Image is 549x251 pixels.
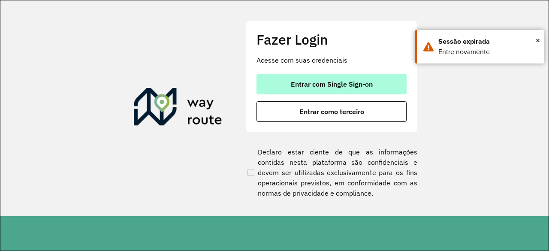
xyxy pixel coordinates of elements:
[536,34,540,47] span: ×
[256,31,407,48] h2: Fazer Login
[246,147,417,198] label: Declaro estar ciente de que as informações contidas nesta plataforma são confidenciais e devem se...
[299,108,364,115] span: Entrar como terceiro
[438,36,537,47] div: Sessão expirada
[256,55,407,65] p: Acesse com suas credenciais
[256,101,407,122] button: button
[536,34,540,47] button: Close
[134,88,222,129] img: Roteirizador AmbevTech
[256,74,407,94] button: button
[291,81,373,88] span: Entrar com Single Sign-on
[438,47,537,57] div: Entre novamente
